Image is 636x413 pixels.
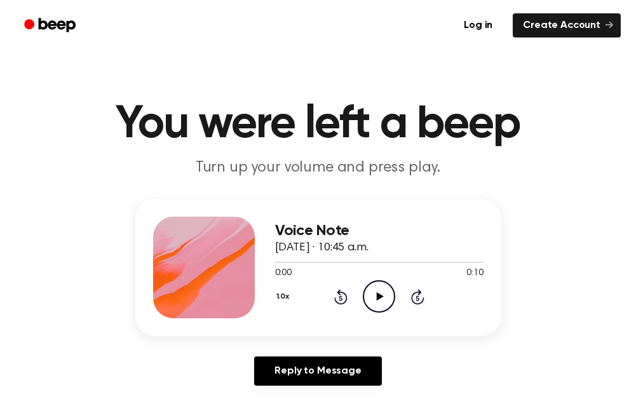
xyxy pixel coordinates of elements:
h1: You were left a beep [15,102,621,147]
span: 0:10 [466,267,483,280]
span: 0:00 [275,267,292,280]
button: 1.0x [275,286,294,308]
h3: Voice Note [275,222,484,240]
span: [DATE] · 10:45 a.m. [275,242,369,254]
a: Create Account [513,13,621,37]
p: Turn up your volume and press play. [74,158,562,179]
a: Log in [451,11,505,40]
a: Beep [15,13,87,38]
a: Reply to Message [254,356,381,386]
